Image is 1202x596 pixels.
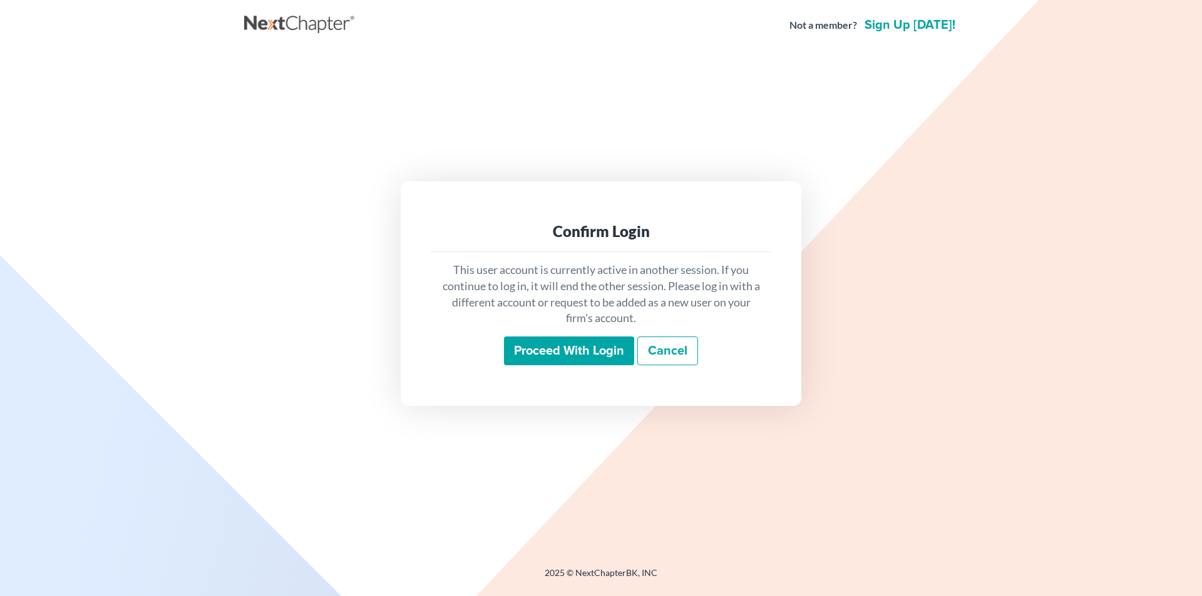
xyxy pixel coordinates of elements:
div: 2025 © NextChapterBK, INC [244,567,958,589]
div: Confirm Login [441,221,761,241]
a: Cancel [637,336,698,365]
p: This user account is currently active in another session. If you continue to log in, it will end ... [441,262,761,326]
a: Sign up [DATE]! [862,19,958,31]
input: Proceed with login [504,336,634,365]
strong: Not a member? [789,18,857,33]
